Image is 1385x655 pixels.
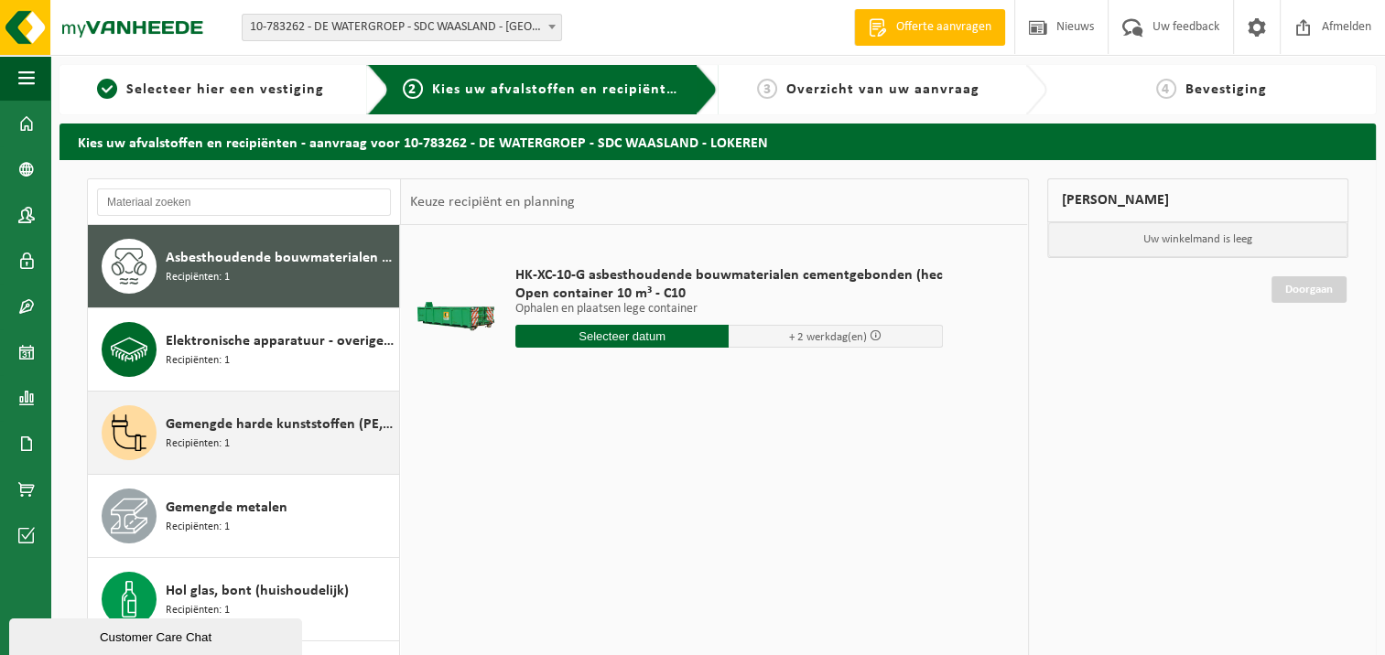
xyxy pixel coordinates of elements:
span: 2 [403,79,423,99]
span: Bevestiging [1185,82,1267,97]
button: Gemengde harde kunststoffen (PE, PP en PVC), recycleerbaar (industrieel) Recipiënten: 1 [88,392,400,475]
iframe: chat widget [9,615,306,655]
a: Doorgaan [1271,276,1347,303]
span: 3 [757,79,777,99]
span: Asbesthoudende bouwmaterialen cementgebonden (hechtgebonden) [166,247,395,269]
span: Recipiënten: 1 [166,435,230,453]
div: [PERSON_NAME] [1047,178,1349,222]
button: Elektronische apparatuur - overige (OVE) Recipiënten: 1 [88,308,400,392]
span: Recipiënten: 1 [166,602,230,619]
a: Offerte aanvragen [854,9,1005,46]
h2: Kies uw afvalstoffen en recipiënten - aanvraag voor 10-783262 - DE WATERGROEP - SDC WAASLAND - LO... [60,123,1376,159]
button: Gemengde metalen Recipiënten: 1 [88,475,400,558]
span: Recipiënten: 1 [166,352,230,370]
p: Ophalen en plaatsen lege container [515,303,943,316]
div: Keuze recipiënt en planning [401,179,584,225]
span: Overzicht van uw aanvraag [786,82,979,97]
span: Gemengde harde kunststoffen (PE, PP en PVC), recycleerbaar (industrieel) [166,413,395,435]
span: 4 [1156,79,1176,99]
span: Elektronische apparatuur - overige (OVE) [166,330,395,352]
span: 1 [97,79,117,99]
span: Recipiënten: 1 [166,269,230,286]
span: 10-783262 - DE WATERGROEP - SDC WAASLAND - LOKEREN [243,15,561,40]
span: Open container 10 m³ - C10 [515,285,943,303]
span: Hol glas, bont (huishoudelijk) [166,580,349,602]
span: HK-XC-10-G asbesthoudende bouwmaterialen cementgebonden (hec [515,266,943,285]
span: + 2 werkdag(en) [789,331,867,343]
span: Kies uw afvalstoffen en recipiënten [432,82,684,97]
span: Offerte aanvragen [892,18,996,37]
button: Asbesthoudende bouwmaterialen cementgebonden (hechtgebonden) Recipiënten: 1 [88,225,400,308]
input: Materiaal zoeken [97,188,391,216]
span: Gemengde metalen [166,497,287,519]
span: 10-783262 - DE WATERGROEP - SDC WAASLAND - LOKEREN [242,14,562,41]
button: Hol glas, bont (huishoudelijk) Recipiënten: 1 [88,558,400,641]
p: Uw winkelmand is leeg [1048,222,1348,257]
span: Selecteer hier een vestiging [126,82,324,97]
a: 1Selecteer hier een vestiging [69,79,352,101]
input: Selecteer datum [515,325,730,348]
span: Recipiënten: 1 [166,519,230,536]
